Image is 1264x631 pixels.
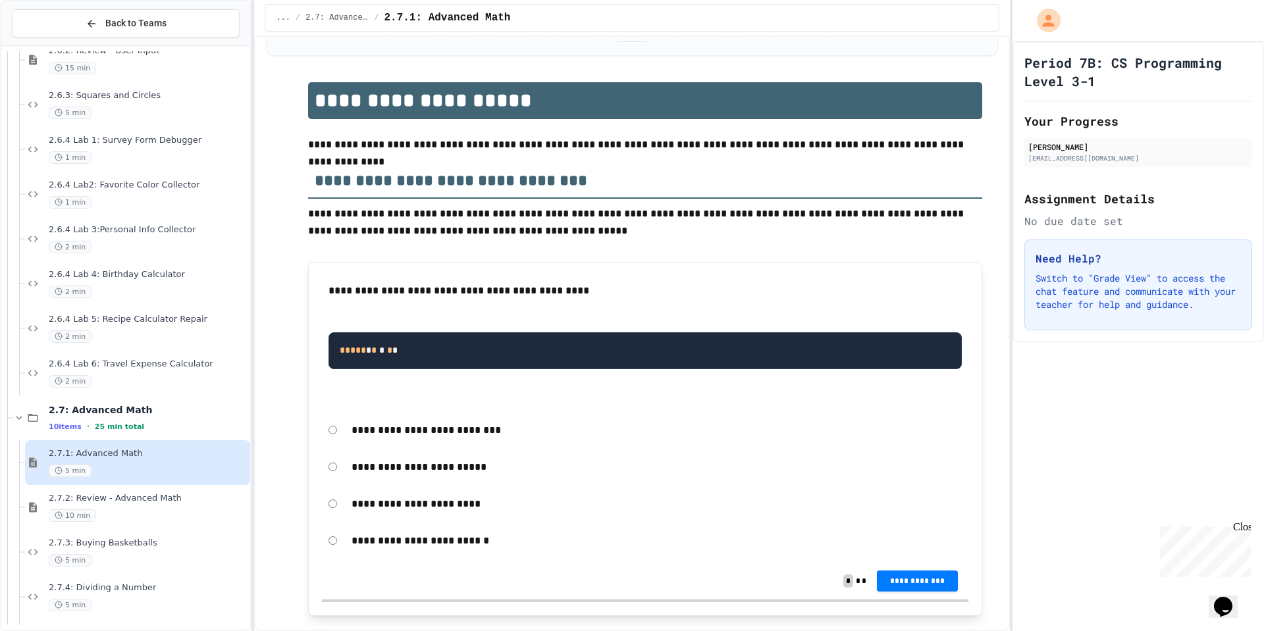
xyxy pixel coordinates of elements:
div: Chat with us now!Close [5,5,91,84]
span: 2.7: Advanced Math [49,404,248,416]
span: / [374,13,379,23]
iframe: chat widget [1209,578,1251,618]
span: 5 min [49,599,92,611]
h2: Your Progress [1024,112,1252,130]
span: 2.7: Advanced Math [305,13,369,23]
button: Back to Teams [12,9,240,38]
span: 2 min [49,375,92,388]
span: / [296,13,300,23]
div: My Account [1023,5,1064,36]
h3: Need Help? [1036,251,1241,266]
h2: Assignment Details [1024,189,1252,208]
span: 2.7.3: Buying Basketballs [49,538,248,549]
span: 10 min [49,509,96,522]
span: 5 min [49,554,92,567]
span: 2.7.1: Advanced Math [49,448,248,459]
div: [EMAIL_ADDRESS][DOMAIN_NAME] [1028,153,1248,163]
span: 1 min [49,196,92,209]
p: Switch to "Grade View" to access the chat feature and communicate with your teacher for help and ... [1036,272,1241,311]
span: 1 min [49,151,92,164]
span: 10 items [49,422,82,431]
span: 2.7.2: Review - Advanced Math [49,493,248,504]
span: 2 min [49,330,92,343]
span: 2 min [49,241,92,253]
span: 15 min [49,62,96,74]
span: 2.6.3: Squares and Circles [49,90,248,101]
span: • [87,421,90,432]
span: 2.6.4 Lab 6: Travel Expense Calculator [49,359,248,370]
span: 5 min [49,465,92,477]
span: 2.6.4 Lab 1: Survey Form Debugger [49,135,248,146]
span: 2.7.4: Dividing a Number [49,582,248,593]
span: 25 min total [95,422,144,431]
span: 2 min [49,286,92,298]
span: 2.6.4 Lab 4: Birthday Calculator [49,269,248,280]
span: 2.6.2: Review - User Input [49,45,248,57]
span: 5 min [49,107,92,119]
span: 2.6.4 Lab 3:Personal Info Collector [49,224,248,236]
h1: Period 7B: CS Programming Level 3-1 [1024,53,1252,90]
span: ... [276,13,290,23]
span: 2.7.1: Advanced Math [384,10,510,26]
div: No due date set [1024,213,1252,229]
div: [PERSON_NAME] [1028,141,1248,153]
span: 2.6.4 Lab 5: Recipe Calculator Repair [49,314,248,325]
span: Back to Teams [105,16,167,30]
iframe: chat widget [1155,521,1251,577]
span: 2.6.4 Lab2: Favorite Color Collector [49,180,248,191]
